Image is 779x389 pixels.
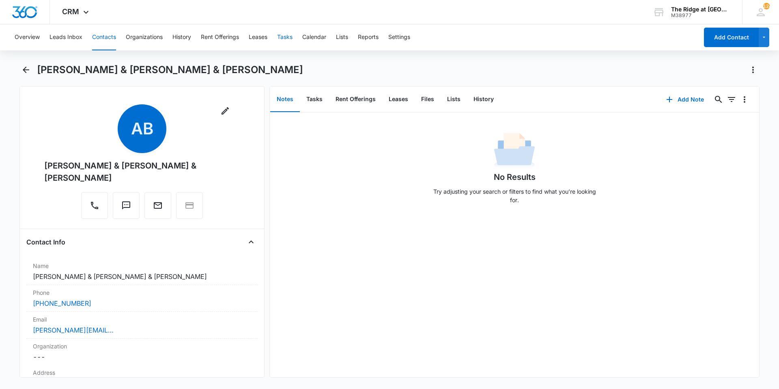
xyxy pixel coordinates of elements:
[113,205,140,212] a: Text
[19,63,32,76] button: Back
[33,325,114,335] a: [PERSON_NAME][EMAIL_ADDRESS][PERSON_NAME][DOMAIN_NAME]
[62,7,79,16] span: CRM
[33,315,251,324] label: Email
[81,205,108,212] a: Call
[126,24,163,50] button: Organizations
[763,3,770,9] div: notifications count
[44,160,240,184] div: [PERSON_NAME] & [PERSON_NAME] & [PERSON_NAME]
[467,87,500,112] button: History
[382,87,415,112] button: Leases
[245,236,258,249] button: Close
[494,130,535,171] img: No Data
[26,312,258,339] div: Email[PERSON_NAME][EMAIL_ADDRESS][PERSON_NAME][DOMAIN_NAME]
[358,24,379,50] button: Reports
[388,24,410,50] button: Settings
[671,13,730,18] div: account id
[415,87,441,112] button: Files
[118,104,166,153] span: AB
[81,192,108,219] button: Call
[26,258,258,285] div: Name[PERSON_NAME] & [PERSON_NAME] & [PERSON_NAME]
[429,187,600,204] p: Try adjusting your search or filters to find what you’re looking for.
[37,64,303,76] h1: [PERSON_NAME] & [PERSON_NAME] & [PERSON_NAME]
[658,90,712,109] button: Add Note
[33,261,251,270] label: Name
[33,272,251,281] dd: [PERSON_NAME] & [PERSON_NAME] & [PERSON_NAME]
[26,237,65,247] h4: Contact Info
[113,192,140,219] button: Text
[329,87,382,112] button: Rent Offerings
[712,93,725,106] button: Search...
[33,352,251,362] dd: ---
[172,24,191,50] button: History
[33,368,251,377] label: Address
[671,6,730,13] div: account name
[747,63,760,76] button: Actions
[15,24,40,50] button: Overview
[26,285,258,312] div: Phone[PHONE_NUMBER]
[49,24,82,50] button: Leads Inbox
[725,93,738,106] button: Filters
[441,87,467,112] button: Lists
[738,93,751,106] button: Overflow Menu
[270,87,300,112] button: Notes
[763,3,770,9] span: 124
[300,87,329,112] button: Tasks
[33,342,251,350] label: Organization
[277,24,293,50] button: Tasks
[33,298,91,308] a: [PHONE_NUMBER]
[704,28,759,47] button: Add Contact
[302,24,326,50] button: Calendar
[144,205,171,212] a: Email
[144,192,171,219] button: Email
[92,24,116,50] button: Contacts
[201,24,239,50] button: Rent Offerings
[249,24,267,50] button: Leases
[336,24,348,50] button: Lists
[26,339,258,365] div: Organization---
[33,288,251,297] label: Phone
[494,171,536,183] h1: No Results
